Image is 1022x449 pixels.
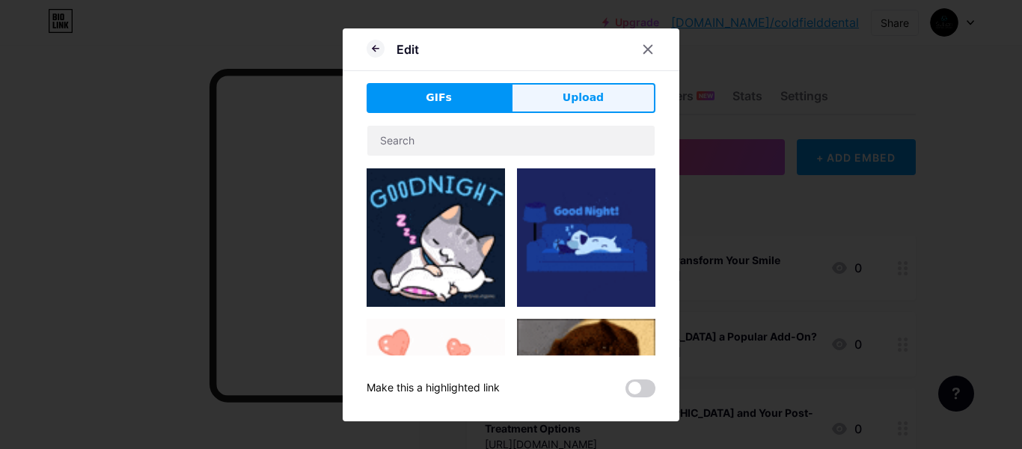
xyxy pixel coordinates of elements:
span: Upload [563,90,604,106]
input: Search [367,126,655,156]
img: Gihpy [367,168,505,307]
div: Edit [397,40,419,58]
div: Make this a highlighted link [367,379,500,397]
button: GIFs [367,83,511,113]
img: Gihpy [517,168,655,307]
button: Upload [511,83,655,113]
span: GIFs [426,90,452,106]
